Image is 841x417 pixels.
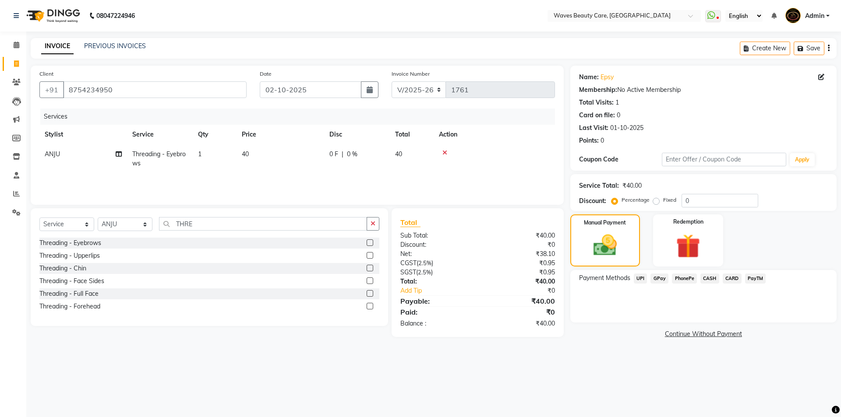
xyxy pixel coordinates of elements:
a: Continue Without Payment [572,329,835,339]
img: _gift.svg [668,231,708,261]
div: ₹40.00 [477,319,561,328]
img: _cash.svg [586,232,624,259]
label: Date [260,70,272,78]
label: Redemption [673,218,703,226]
span: CASH [700,273,719,284]
div: ₹0 [491,286,561,295]
button: Apply [790,153,815,166]
button: Create New [740,42,790,55]
div: 0 [601,136,604,145]
img: Admin [785,8,801,23]
th: Qty [193,125,237,144]
div: Last Visit: [579,123,608,133]
span: 40 [395,150,402,158]
label: Invoice Number [392,70,430,78]
th: Price [237,125,324,144]
div: ₹0 [477,240,561,249]
span: PhonePe [672,273,697,284]
div: Paid: [394,307,477,317]
a: Add Tip [394,286,491,295]
span: GPay [650,273,668,284]
label: Client [39,70,53,78]
span: 0 F [329,150,338,159]
span: 2.5% [418,259,431,266]
span: SGST [400,268,416,276]
span: CGST [400,259,417,267]
div: Payable: [394,296,477,306]
span: Threading - Eyebrows [132,150,186,167]
span: 40 [242,150,249,158]
div: Threading - Chin [39,264,86,273]
th: Action [434,125,555,144]
input: Search or Scan [159,217,367,231]
span: CARD [723,273,742,284]
button: Save [794,42,824,55]
div: ( ) [394,268,477,277]
div: Card on file: [579,111,615,120]
th: Disc [324,125,390,144]
div: Name: [579,73,599,82]
div: Service Total: [579,181,619,190]
div: Discount: [394,240,477,249]
div: ₹40.00 [477,231,561,240]
div: Coupon Code [579,155,662,164]
div: 01-10-2025 [610,123,643,133]
span: PayTM [745,273,766,284]
label: Fixed [663,196,676,204]
button: +91 [39,81,64,98]
div: Threading - Eyebrows [39,238,101,248]
label: Percentage [622,196,650,204]
div: No Active Membership [579,85,828,95]
div: 1 [615,98,619,107]
a: PREVIOUS INVOICES [84,42,146,50]
th: Service [127,125,193,144]
input: Enter Offer / Coupon Code [662,153,786,166]
label: Manual Payment [584,219,626,227]
img: logo [22,4,82,28]
span: 2.5% [418,269,431,276]
a: INVOICE [41,39,74,54]
span: 0 % [347,150,357,159]
span: UPI [634,273,647,284]
div: Threading - Face Sides [39,277,104,286]
div: Total Visits: [579,98,614,107]
span: Payment Methods [579,273,630,283]
div: ₹38.10 [477,249,561,259]
div: Balance : [394,319,477,328]
div: 0 [617,111,620,120]
span: Total [400,218,420,227]
div: ₹0 [477,307,561,317]
div: ₹40.00 [477,277,561,286]
div: Discount: [579,196,606,206]
div: Threading - Upperlips [39,251,100,260]
div: Points: [579,136,599,145]
div: Threading - Forehead [39,302,100,311]
a: Epsy [601,73,614,82]
div: Total: [394,277,477,286]
span: ANJU [45,150,60,158]
div: ₹40.00 [477,296,561,306]
span: | [342,150,343,159]
th: Stylist [39,125,127,144]
div: Sub Total: [394,231,477,240]
div: ₹0.95 [477,268,561,277]
span: Admin [805,11,824,21]
div: ( ) [394,259,477,268]
input: Search by Name/Mobile/Email/Code [63,81,247,98]
div: Services [40,109,562,125]
div: ₹40.00 [622,181,642,190]
div: Membership: [579,85,617,95]
span: 1 [198,150,201,158]
div: Threading - Full Face [39,289,99,298]
div: Net: [394,249,477,259]
b: 08047224946 [96,4,135,28]
div: ₹0.95 [477,259,561,268]
th: Total [390,125,434,144]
